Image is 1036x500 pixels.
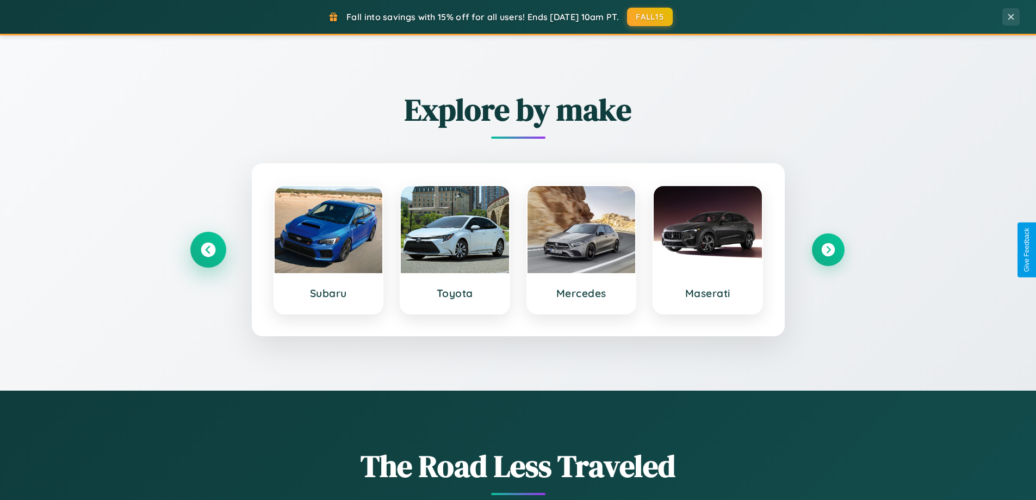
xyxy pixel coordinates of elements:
[412,287,498,300] h3: Toyota
[192,445,845,487] h1: The Road Less Traveled
[538,287,625,300] h3: Mercedes
[346,11,619,22] span: Fall into savings with 15% off for all users! Ends [DATE] 10am PT.
[192,89,845,131] h2: Explore by make
[1023,228,1031,272] div: Give Feedback
[627,8,673,26] button: FALL15
[286,287,372,300] h3: Subaru
[665,287,751,300] h3: Maserati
